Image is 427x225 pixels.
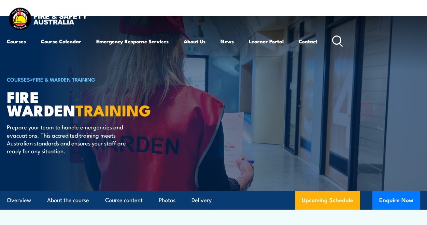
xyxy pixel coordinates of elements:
[184,33,205,50] a: About Us
[159,191,175,209] a: Photos
[105,191,143,209] a: Course content
[33,75,95,83] a: Fire & Warden Training
[41,33,81,50] a: Course Calendar
[7,75,175,83] h6: >
[220,33,234,50] a: News
[372,191,420,210] button: Enquire Now
[47,191,89,209] a: About the course
[7,75,30,83] a: COURSES
[75,98,151,122] strong: TRAINING
[295,191,360,210] a: Upcoming Schedule
[299,33,317,50] a: Contact
[7,123,131,155] p: Prepare your team to handle emergencies and evacuations. This accredited training meets Australia...
[249,33,284,50] a: Learner Portal
[7,191,31,209] a: Overview
[7,90,175,116] h1: Fire Warden
[7,33,26,50] a: Courses
[191,191,212,209] a: Delivery
[96,33,169,50] a: Emergency Response Services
